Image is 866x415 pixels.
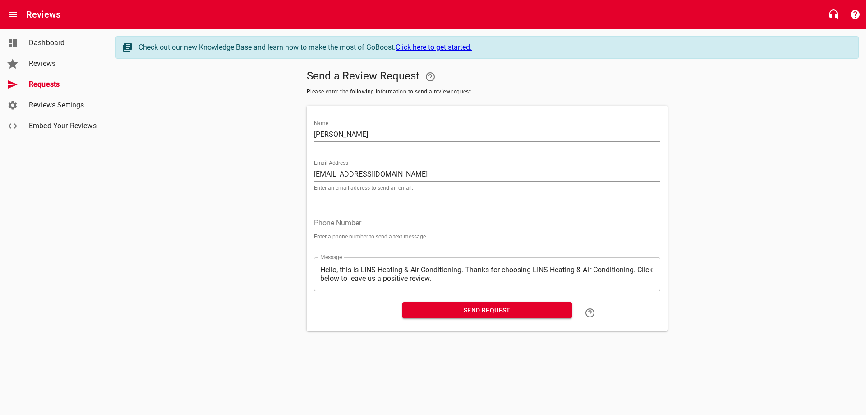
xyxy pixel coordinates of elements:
[320,266,654,283] textarea: Hello, this is LINS Heating & Air Conditioning. Thanks for choosing LINS Heating & Air Conditioni...
[2,4,24,25] button: Open drawer
[579,302,601,324] a: Learn how to "Send a Review Request"
[314,121,328,126] label: Name
[29,58,97,69] span: Reviews
[26,7,60,22] h6: Reviews
[844,4,866,25] button: Support Portal
[29,37,97,48] span: Dashboard
[307,88,668,97] span: Please enter the following information to send a review request.
[396,43,472,51] a: Click here to get started.
[29,79,97,90] span: Requests
[823,4,844,25] button: Live Chat
[314,160,348,166] label: Email Address
[29,121,97,131] span: Embed Your Reviews
[138,42,849,53] div: Check out our new Knowledge Base and learn how to make the most of GoBoost.
[314,234,660,239] p: Enter a phone number to send a text message.
[410,305,565,316] span: Send Request
[419,66,441,88] a: Your Google or Facebook account must be connected to "Send a Review Request"
[307,66,668,88] h5: Send a Review Request
[314,185,660,191] p: Enter an email address to send an email.
[29,100,97,111] span: Reviews Settings
[402,302,572,319] button: Send Request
